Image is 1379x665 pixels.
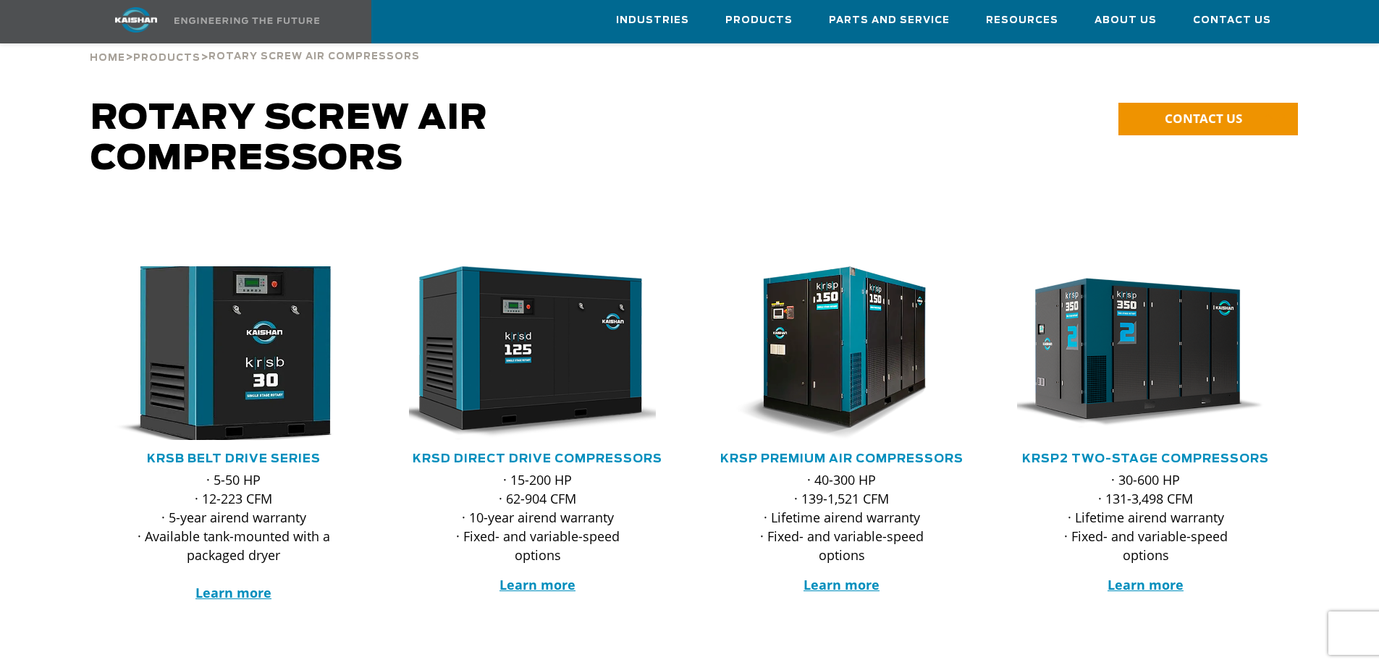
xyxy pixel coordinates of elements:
div: krsp150 [713,266,971,440]
span: Resources [986,12,1058,29]
p: · 15-200 HP · 62-904 CFM · 10-year airend warranty · Fixed- and variable-speed options [438,470,638,564]
a: Products [725,1,793,40]
div: krsd125 [409,266,667,440]
p: · 5-50 HP · 12-223 CFM · 5-year airend warranty · Available tank-mounted with a packaged dryer [134,470,334,602]
a: Parts and Service [829,1,950,40]
span: Products [133,54,201,63]
span: CONTACT US [1165,110,1242,127]
div: krsb30 [105,266,363,440]
span: Industries [616,12,689,29]
div: krsp350 [1017,266,1275,440]
span: Parts and Service [829,12,950,29]
img: kaishan logo [82,7,190,33]
a: CONTACT US [1118,103,1298,135]
a: Learn more [1108,576,1184,593]
span: About Us [1095,12,1157,29]
span: Products [725,12,793,29]
span: Home [90,54,125,63]
a: KRSB Belt Drive Series [147,453,321,465]
a: Learn more [804,576,880,593]
a: Resources [986,1,1058,40]
a: Contact Us [1193,1,1271,40]
p: · 30-600 HP · 131-3,498 CFM · Lifetime airend warranty · Fixed- and variable-speed options [1046,470,1246,564]
img: krsb30 [81,258,365,449]
span: Rotary Screw Air Compressors [208,52,420,62]
a: Learn more [499,576,575,593]
img: krsp350 [1006,266,1264,440]
span: Contact Us [1193,12,1271,29]
a: KRSP Premium Air Compressors [720,453,963,465]
a: KRSD Direct Drive Compressors [413,453,662,465]
img: Engineering the future [174,17,319,24]
a: KRSP2 Two-Stage Compressors [1022,453,1269,465]
a: About Us [1095,1,1157,40]
span: Rotary Screw Air Compressors [90,101,488,177]
a: Industries [616,1,689,40]
a: Learn more [195,584,271,601]
a: Home [90,51,125,64]
p: · 40-300 HP · 139-1,521 CFM · Lifetime airend warranty · Fixed- and variable-speed options [742,470,942,564]
img: krsp150 [702,266,960,440]
img: krsd125 [398,266,656,440]
a: Products [133,51,201,64]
